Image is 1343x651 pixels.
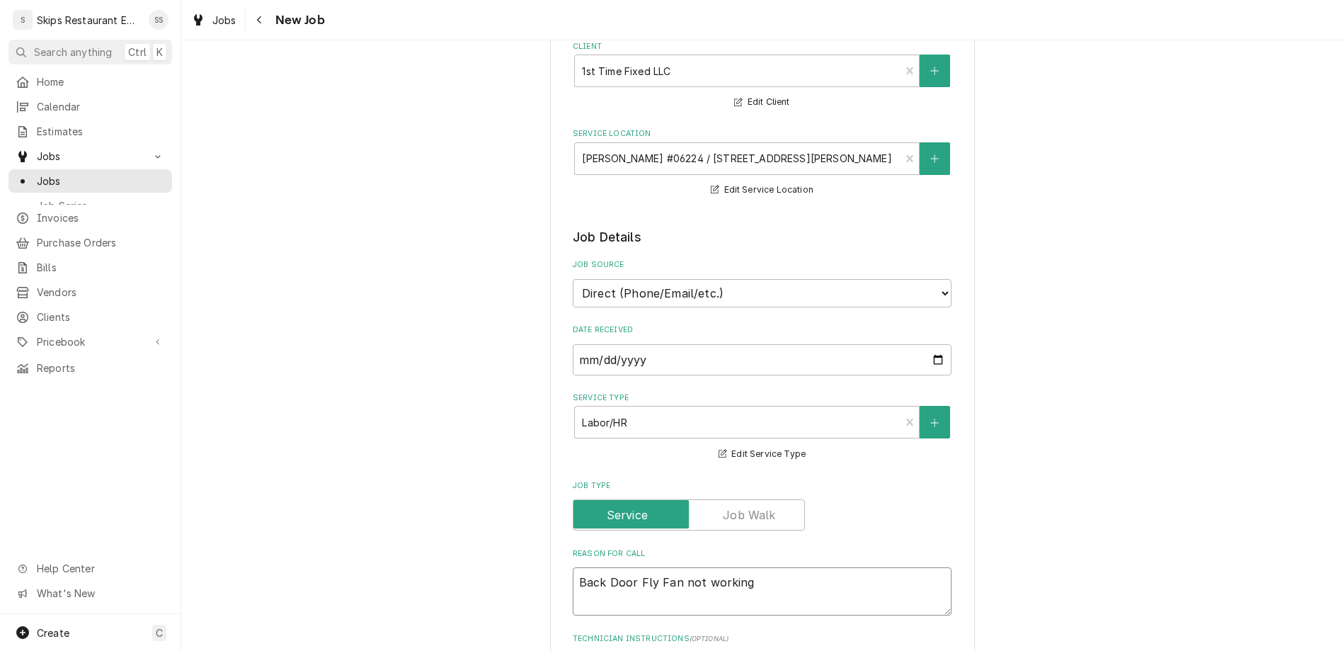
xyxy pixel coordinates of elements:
svg: Create New Location [930,154,939,164]
div: Service Location [573,128,951,198]
div: Client [573,41,951,111]
span: Estimates [37,124,165,139]
div: SS [149,10,168,30]
span: Jobs [37,174,165,188]
textarea: Back Door Fly Fan not working [573,567,951,616]
legend: Job Details [573,228,951,247]
a: Purchase Orders [8,231,172,254]
button: Search anythingCtrlK [8,40,172,64]
a: Go to What's New [8,582,172,605]
button: Edit Client [732,94,791,111]
span: Purchase Orders [37,235,165,250]
input: yyyy-mm-dd [573,344,951,375]
button: Navigate back [248,9,271,31]
a: Go to Help Center [8,557,172,580]
svg: Create New Service [930,418,939,428]
a: Invoices [8,206,172,230]
span: Vendors [37,285,165,300]
div: Job Type [573,480,951,531]
label: Job Type [573,480,951,492]
svg: Create New Client [930,66,939,76]
a: Bills [8,256,172,279]
div: Shan Skipper's Avatar [149,10,168,30]
a: Clients [8,305,172,329]
span: Reports [37,361,165,375]
label: Technician Instructions [573,633,951,645]
label: Client [573,41,951,52]
a: Go to Pricebook [8,330,172,353]
a: Reports [8,356,172,380]
span: C [156,625,163,640]
div: Reason For Call [573,548,951,616]
span: Search anything [34,45,112,60]
button: Edit Service Type [716,446,808,463]
div: Skips Restaurant Equipment [37,13,141,28]
a: Calendar [8,95,172,118]
button: Create New Client [920,55,949,87]
span: Jobs [212,13,236,28]
span: Calendar [37,99,165,114]
span: Clients [37,310,165,324]
label: Service Location [573,128,951,140]
label: Service Type [573,392,951,404]
span: Ctrl [128,45,147,60]
span: Help Center [37,561,164,576]
a: Home [8,70,172,94]
label: Job Source [573,259,951,271]
span: Pricebook [37,334,144,349]
div: S [13,10,33,30]
button: Create New Service [920,406,949,438]
span: Invoices [37,210,165,225]
a: Jobs [185,9,242,32]
a: Estimates [8,120,172,143]
label: Reason For Call [573,548,951,560]
button: Edit Service Location [709,181,816,199]
span: ( optional ) [690,635,729,642]
span: Bills [37,260,165,275]
a: Go to Jobs [8,145,172,168]
button: Create New Location [920,142,949,175]
span: Home [37,74,165,89]
a: Vendors [8,281,172,304]
a: Job Series [8,194,172,217]
div: Job Source [573,259,951,307]
span: New Job [271,11,325,30]
span: Job Series [37,198,165,213]
span: Create [37,627,69,639]
a: Jobs [8,169,172,193]
span: What's New [37,586,164,601]
span: Jobs [37,149,144,164]
label: Date Received [573,324,951,336]
span: K [156,45,163,60]
div: Date Received [573,324,951,375]
div: Service Type [573,392,951,463]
